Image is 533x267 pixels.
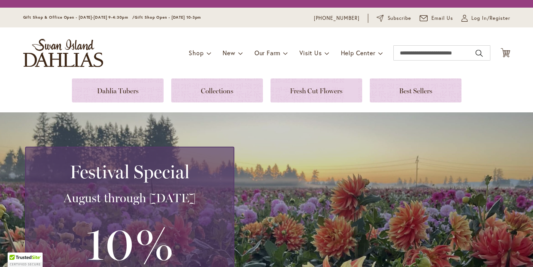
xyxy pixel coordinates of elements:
span: New [223,49,235,57]
span: Log In/Register [471,14,510,22]
span: Visit Us [299,49,321,57]
span: Help Center [341,49,375,57]
a: Email Us [420,14,453,22]
span: Gift Shop & Office Open - [DATE]-[DATE] 9-4:30pm / [23,15,135,20]
a: Subscribe [377,14,411,22]
a: Log In/Register [461,14,510,22]
a: [PHONE_NUMBER] [314,14,360,22]
button: Search [476,47,482,59]
span: Shop [189,49,204,57]
a: store logo [23,39,103,67]
span: Our Farm [255,49,280,57]
h2: Festival Special [35,161,224,182]
span: Subscribe [388,14,412,22]
h3: August through [DATE] [35,190,224,206]
span: Gift Shop Open - [DATE] 10-3pm [135,15,201,20]
span: Email Us [431,14,453,22]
